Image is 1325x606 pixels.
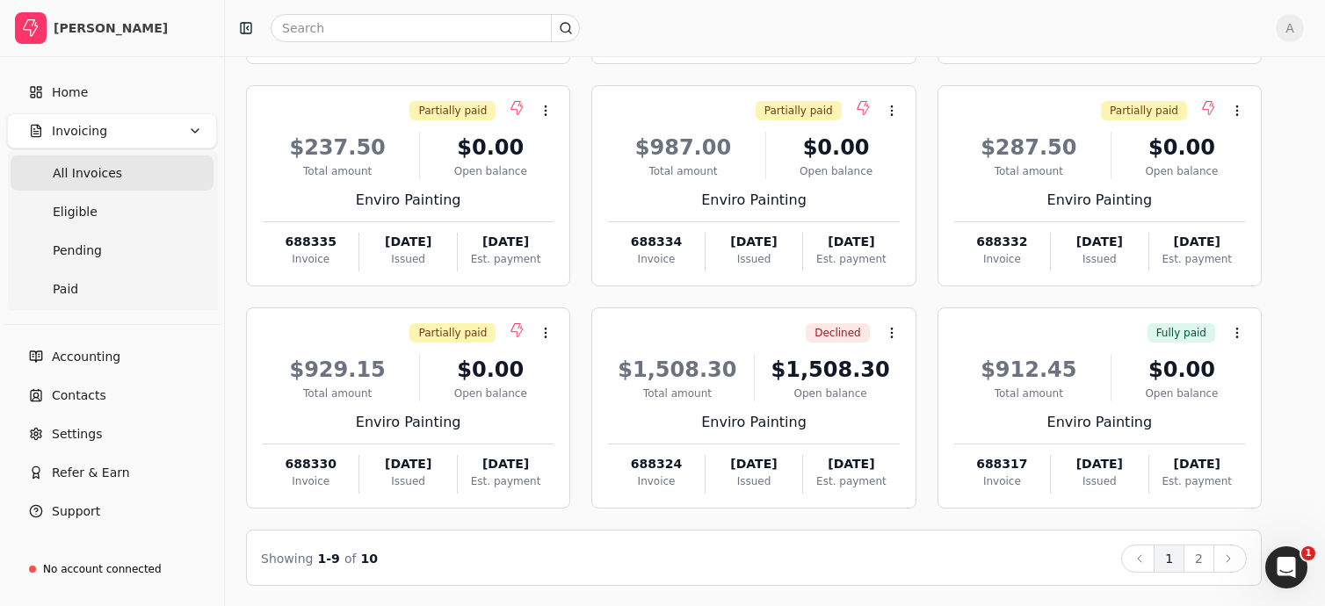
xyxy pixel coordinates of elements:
span: Home [52,83,88,102]
div: No account connected [43,561,162,577]
div: 688330 [263,455,358,473]
span: Support [52,502,100,521]
div: [DATE] [803,455,899,473]
div: Invoice [608,473,704,489]
span: Showing [261,552,313,566]
div: $929.15 [263,354,412,386]
div: $0.00 [1119,354,1245,386]
button: Refer & Earn [7,455,217,490]
div: $0.00 [427,132,554,163]
div: Issued [706,251,802,267]
div: [DATE] [359,233,456,251]
a: Contacts [7,378,217,413]
div: 688334 [608,233,704,251]
div: $0.00 [773,132,900,163]
div: $912.45 [954,354,1104,386]
div: 688332 [954,233,1050,251]
div: Enviro Painting [608,412,899,433]
a: Accounting [7,339,217,374]
div: Est. payment [458,251,554,267]
div: Est. payment [1149,473,1245,489]
div: [DATE] [1149,233,1245,251]
span: Refer & Earn [52,464,130,482]
span: Settings [52,425,102,444]
div: Total amount [954,163,1104,179]
button: 2 [1184,545,1214,573]
a: Paid [11,271,214,307]
div: 688317 [954,455,1050,473]
span: All Invoices [53,164,122,183]
a: All Invoices [11,155,214,191]
div: Invoice [954,251,1050,267]
div: Issued [359,473,456,489]
div: [DATE] [1051,455,1148,473]
div: $287.50 [954,132,1104,163]
div: Est. payment [1149,251,1245,267]
div: Est. payment [803,251,899,267]
div: [PERSON_NAME] [54,19,209,37]
iframe: Intercom live chat [1265,546,1307,588]
input: Search [271,14,580,42]
div: Open balance [762,386,900,401]
span: of [344,552,357,566]
a: Settings [7,416,217,451]
div: Total amount [263,386,412,401]
div: Issued [359,251,456,267]
div: Open balance [1119,386,1245,401]
span: 10 [361,552,378,566]
div: Enviro Painting [954,190,1245,211]
div: Total amount [263,163,412,179]
span: Partially paid [418,325,487,341]
div: [DATE] [706,233,802,251]
div: 688335 [263,233,358,251]
span: Invoicing [52,122,107,141]
span: Paid [53,280,78,299]
div: Open balance [1119,163,1245,179]
div: Enviro Painting [263,412,554,433]
a: No account connected [7,553,217,585]
div: Issued [1051,473,1148,489]
button: Support [7,494,217,529]
span: Partially paid [764,103,833,119]
span: 1 - 9 [318,552,340,566]
div: Total amount [608,163,757,179]
button: A [1276,14,1304,42]
button: 1 [1154,545,1184,573]
div: Open balance [427,386,554,401]
div: [DATE] [1051,233,1148,251]
div: $1,508.30 [762,354,900,386]
a: Home [7,75,217,110]
span: Partially paid [1110,103,1178,119]
span: Accounting [52,348,120,366]
div: [DATE] [458,233,554,251]
div: $237.50 [263,132,412,163]
div: Open balance [427,163,554,179]
span: Declined [815,325,861,341]
div: $0.00 [427,354,554,386]
div: Est. payment [458,473,554,489]
div: [DATE] [458,455,554,473]
div: Invoice [263,473,358,489]
div: Invoice [263,251,358,267]
span: Fully paid [1156,325,1206,341]
div: Enviro Painting [263,190,554,211]
div: Est. payment [803,473,899,489]
div: Enviro Painting [608,190,899,211]
div: $0.00 [1119,132,1245,163]
div: Issued [1051,251,1148,267]
span: Partially paid [418,103,487,119]
div: [DATE] [359,455,456,473]
div: $987.00 [608,132,757,163]
div: $1,508.30 [608,354,746,386]
span: Eligible [53,203,98,221]
div: 688324 [608,455,704,473]
span: Contacts [52,386,106,405]
button: Invoicing [7,113,217,148]
div: Open balance [773,163,900,179]
span: 1 [1301,546,1315,560]
div: Total amount [608,386,746,401]
div: Enviro Painting [954,412,1245,433]
div: [DATE] [1149,455,1245,473]
div: Total amount [954,386,1104,401]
